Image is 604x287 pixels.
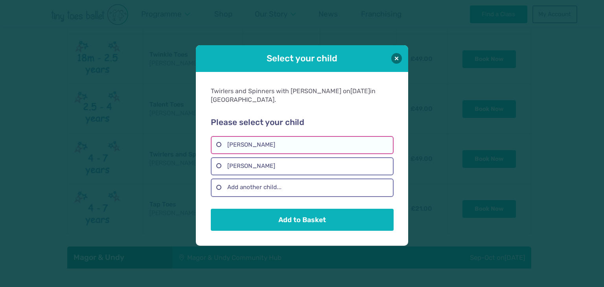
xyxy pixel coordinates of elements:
label: [PERSON_NAME] [211,157,393,175]
button: Add to Basket [211,209,393,231]
h2: Please select your child [211,118,393,128]
label: Add another child... [211,178,393,197]
span: [DATE] [350,87,370,95]
h1: Select your child [218,52,386,64]
div: Twirlers and Spinners with [PERSON_NAME] on in [GEOGRAPHIC_DATA]. [211,87,393,105]
label: [PERSON_NAME] [211,136,393,154]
